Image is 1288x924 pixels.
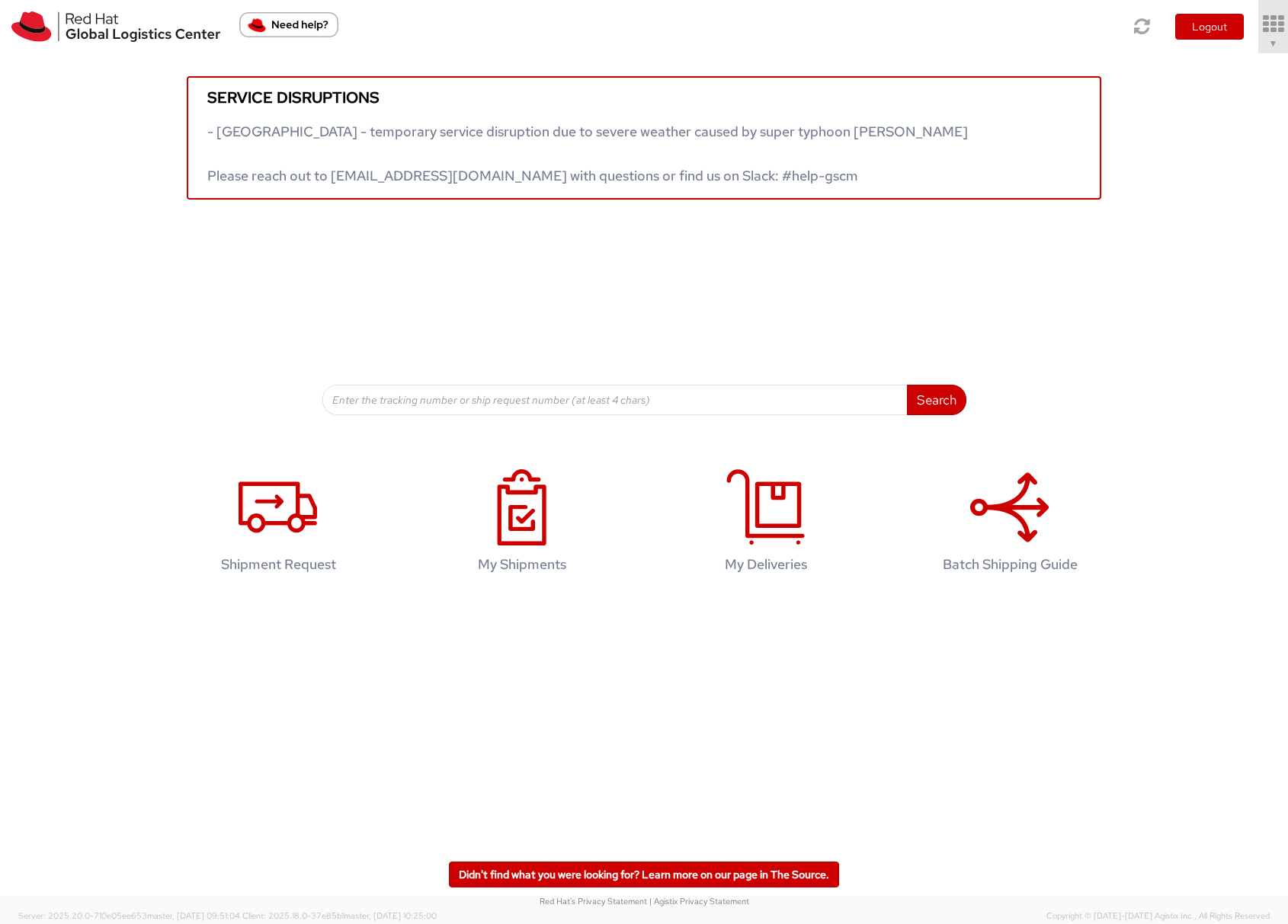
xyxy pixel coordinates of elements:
a: Red Hat's Privacy Statement [540,896,647,906]
a: Batch Shipping Guide [896,453,1124,596]
span: Server: 2025.20.0-710e05ee653 [18,910,240,921]
span: ▼ [1269,37,1278,50]
h4: Shipment Request [180,557,376,572]
a: My Deliveries [652,453,880,596]
span: Client: 2025.18.0-37e85b1 [242,910,437,921]
h5: Service disruptions [207,89,1081,106]
button: Need help? [239,12,338,37]
button: Logout [1175,14,1244,40]
h4: Batch Shipping Guide [912,557,1108,572]
input: Enter the tracking number or ship request number (at least 4 chars) [322,385,908,415]
h4: My Shipments [424,557,620,572]
h4: My Deliveries [668,557,864,572]
a: My Shipments [408,453,636,596]
span: - [GEOGRAPHIC_DATA] - temporary service disruption due to severe weather caused by super typhoon ... [207,123,968,184]
img: rh-logistics-00dfa346123c4ec078e1.svg [11,11,220,42]
a: Service disruptions - [GEOGRAPHIC_DATA] - temporary service disruption due to severe weather caus... [187,76,1101,200]
span: master, [DATE] 09:51:04 [147,910,240,921]
a: Shipment Request [164,453,392,596]
a: | Agistix Privacy Statement [649,896,749,906]
button: Search [907,385,966,415]
a: Didn't find what you were looking for? Learn more on our page in The Source. [449,862,839,887]
span: master, [DATE] 10:25:00 [344,910,437,921]
span: Copyright © [DATE]-[DATE] Agistix Inc., All Rights Reserved [1046,910,1270,922]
